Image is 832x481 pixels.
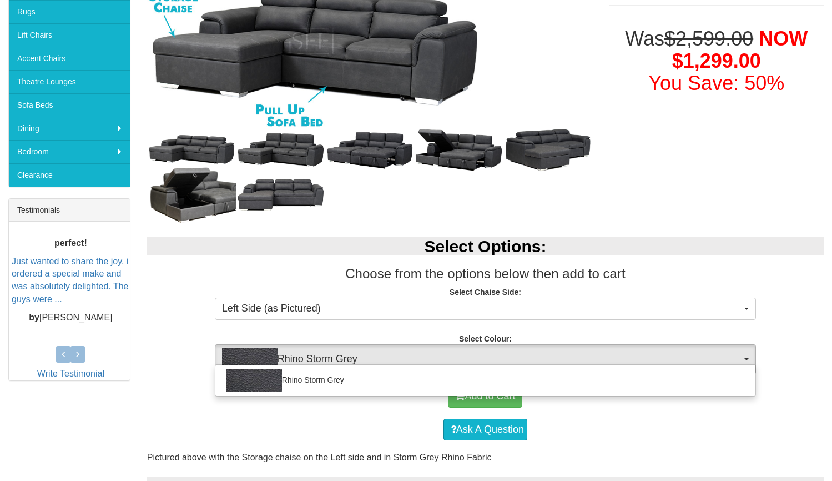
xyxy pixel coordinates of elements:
[424,237,546,255] b: Select Options:
[443,419,527,441] a: Ask A Question
[222,302,742,316] span: Left Side (as Pictured)
[29,313,39,322] b: by
[648,72,784,94] font: You Save: 50%
[9,70,130,93] a: Theatre Lounges
[147,267,824,281] h3: Choose from the options below then add to cart
[222,348,278,370] img: Rhino Storm Grey
[664,27,753,50] del: $2,599.00
[609,28,824,94] h1: Was
[12,312,130,324] p: [PERSON_NAME]
[9,117,130,140] a: Dining
[9,47,130,70] a: Accent Chairs
[37,369,104,378] a: Write Testimonial
[9,163,130,187] a: Clearance
[215,368,755,393] a: Rhino Storm Grey
[226,369,282,392] img: Rhino Storm Grey
[450,288,521,297] strong: Select Chaise Side:
[9,23,130,47] a: Lift Chairs
[9,93,130,117] a: Sofa Beds
[672,27,808,72] span: NOW $1,299.00
[54,238,87,248] b: perfect!
[459,334,512,343] strong: Select Colour:
[215,344,756,374] button: Rhino Storm GreyRhino Storm Grey
[9,140,130,163] a: Bedroom
[215,298,756,320] button: Left Side (as Pictured)
[9,199,130,222] div: Testimonials
[222,348,742,370] span: Rhino Storm Grey
[12,257,129,304] a: Just wanted to share the joy, i ordered a special make and was absolutely delighted. The guys wer...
